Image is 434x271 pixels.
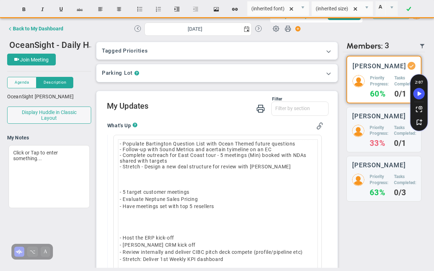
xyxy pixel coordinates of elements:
[7,134,91,141] h4: My Notes
[168,3,186,16] button: Indent
[120,188,316,210] p: - 5 target customer meetings - Evaluate Neptune Sales Pricing - Have meetings set with top 5 rese...
[352,63,406,69] h3: [PERSON_NAME]
[312,1,361,16] input: Font Size
[394,140,416,147] h4: 0/1
[44,79,66,85] span: Description
[241,23,251,35] span: select
[272,102,328,115] input: Filter by section
[9,39,111,50] span: OceanSight - Daily Huddle
[107,97,282,102] div: Filter
[102,48,332,54] h3: Tagged Priorities
[13,26,63,31] div: Back to My Dashboard
[71,3,88,16] button: Strikethrough
[394,91,417,97] h4: 0/1
[394,75,417,87] h5: Tasks Completed:
[208,3,225,16] button: Insert image
[7,77,36,88] button: Agenda
[15,3,33,16] button: Bold
[370,91,389,97] h4: 60%
[247,1,297,16] input: Font Name
[9,145,90,208] div: Click or Tap to enter something...
[150,3,167,16] button: Insert ordered list
[297,1,309,16] span: select
[20,57,49,63] span: Join Meeting
[15,79,29,85] span: Agenda
[269,21,283,35] span: Huddle Settings
[346,41,383,51] span: Members:
[102,70,133,77] h3: Parking Lot
[120,164,291,169] span: - Stretch - Design a new deal structure for review with [PERSON_NAME]
[256,104,265,113] span: Print My Huddle Updates
[370,189,388,196] h4: 63%
[419,43,425,49] span: Filter Updated Members
[352,162,406,168] h3: [PERSON_NAME]
[131,3,148,16] button: Insert unordered list
[92,3,109,16] button: Align text left
[370,174,388,186] h5: Priority Progress:
[400,3,417,16] a: Done!
[107,102,329,112] h2: My Updates
[120,141,306,164] span: - Populate Bartington Question List with Ocean Themed future questions - Follow-up with Sound Met...
[394,189,416,196] h4: 0/3
[36,77,73,88] button: Description
[285,25,291,35] span: Print Huddle
[7,94,74,99] span: OceanSight [PERSON_NAME]
[361,1,373,16] span: select
[352,113,406,119] h3: [PERSON_NAME]
[7,54,56,65] button: Join Meeting
[394,174,416,186] h5: Tasks Completed:
[7,21,63,36] button: Back to My Dashboard
[385,41,389,51] span: 3
[370,75,389,87] h5: Priority Progress:
[120,234,316,263] p: - Host the ERP kick-off - [PERSON_NAME] CRM kick off - Review internally and deliver CIBC pitch d...
[352,174,364,186] img: 206891.Person.photo
[226,3,243,16] button: Insert hyperlink
[7,107,91,124] button: Display Huddle in Classic Layout
[34,3,51,16] button: Italic
[375,1,398,16] span: Current selected color is rgba(255, 255, 255, 0)
[352,125,364,137] img: 204747.Person.photo
[110,3,128,16] button: Center text
[107,122,133,129] h4: What's Up
[385,1,398,16] span: select
[370,140,388,147] h4: 33%
[394,125,416,137] h5: Tasks Completed:
[53,3,70,16] button: Underline
[409,63,414,68] div: Updated Status
[292,24,301,34] span: Action Button
[370,125,388,137] h5: Priority Progress:
[352,75,365,87] img: 204746.Person.photo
